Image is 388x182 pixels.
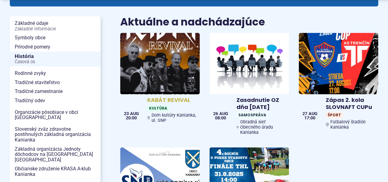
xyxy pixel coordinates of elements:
[10,52,101,67] a: HistóriaČasová os
[124,112,129,116] span: 23
[15,19,96,33] span: Základné údaje
[240,119,286,135] span: Obradná sieť Obecného úradu Kanianka
[130,112,139,116] span: aug
[15,145,96,165] span: Základná organizácia Jednoty dôchodcov na [GEOGRAPHIC_DATA] [GEOGRAPHIC_DATA]
[15,42,96,52] span: Prírodné pomery
[147,105,169,111] span: Kultúra
[10,33,101,42] a: Symboly obce
[236,97,286,110] h4: Zasadnutie OZ dňa [DATE]
[299,33,378,132] a: Zápas 2. kola SLOVNAFT CUPu ŠportFutbalový štadión Kanianka 27 aug 17:00
[15,69,96,78] span: Rodinné zvyky
[302,112,307,116] span: 27
[302,116,317,120] span: 17:00
[15,96,96,105] span: Tradičný odev
[213,116,228,120] span: 08:00
[15,108,96,122] span: Organizácie pôsobiace v obci [GEOGRAPHIC_DATA]
[309,112,317,116] span: aug
[209,33,289,137] a: Zasadnutie OZ dňa [DATE] SamosprávaObradná sieť Obecného úradu Kanianka 26 aug 08:00
[15,87,96,96] span: Tradičné zamestnanie
[15,27,96,32] span: Základné informácie
[213,112,218,116] span: 26
[147,97,197,104] h4: KABÁT REVIVAL
[151,113,197,123] span: Dom kultúry Kanianka, ul. SNP
[10,19,101,33] a: Základné údajeZákladné informácie
[330,119,376,130] span: Futbalový štadión Kanianka
[10,108,101,122] a: Organizácie pôsobiace v obci [GEOGRAPHIC_DATA]
[10,69,101,78] a: Rodinné zvyky
[10,125,101,145] a: Slovenský zväz zdravotne postihnutých základná organizácia Kanianka
[10,42,101,52] a: Prírodné pomery
[10,78,101,87] a: Tradičné staviteľstvo
[236,112,268,118] span: Samospráva
[15,78,96,87] span: Tradičné staviteľstvo
[10,164,101,179] a: Občianske združenie KRASA A-klub Kanianka
[15,33,96,42] span: Symboly obce
[219,112,228,116] span: aug
[15,125,96,145] span: Slovenský zväz zdravotne postihnutých základná organizácia Kanianka
[10,145,101,165] a: Základná organizácia Jednoty dôchodcov na [GEOGRAPHIC_DATA] [GEOGRAPHIC_DATA]
[10,87,101,96] a: Tradičné zamestnanie
[326,112,343,118] span: Šport
[124,116,139,120] span: 20:00
[15,52,96,67] span: História
[15,60,96,64] span: Časová os
[120,16,378,28] h2: Aktuálne a nadchádzajúce
[15,164,96,179] span: Občianske združenie KRASA A-klub Kanianka
[120,33,200,126] a: KABÁT REVIVAL KultúraDom kultúry Kanianka, ul. SNP 23 aug 20:00
[326,97,376,110] h4: Zápas 2. kola SLOVNAFT CUPu
[10,96,101,105] a: Tradičný odev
